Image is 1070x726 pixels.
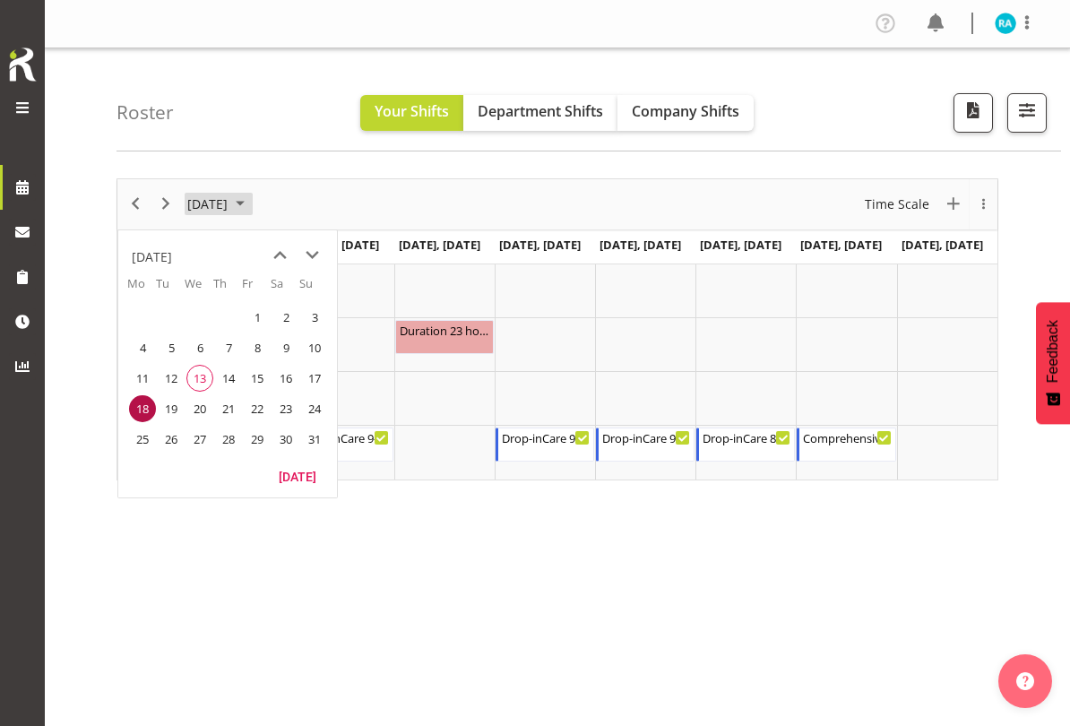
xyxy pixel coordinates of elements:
[186,365,213,392] span: Wednesday, August 13, 2025
[995,13,1016,34] img: rachna-anderson11498.jpg
[272,426,299,453] span: Saturday, August 30, 2025
[478,101,603,121] span: Department Shifts
[301,365,328,392] span: Sunday, August 17, 2025
[400,321,489,339] div: Duration 23 hours - [PERSON_NAME]
[272,395,299,422] span: Saturday, August 23, 2025
[156,275,185,302] th: Tu
[600,237,681,253] span: [DATE], [DATE]
[244,334,271,361] span: Friday, August 8, 2025
[244,365,271,392] span: Friday, August 15, 2025
[1007,93,1047,133] button: Filter Shifts
[185,275,213,302] th: We
[797,428,895,462] div: Rachna Anderson"s event - Comprehensive Consult Begin From Saturday, August 23, 2025 at 12:30:00 ...
[127,275,156,302] th: Mo
[129,395,156,422] span: Monday, August 18, 2025
[213,275,242,302] th: Th
[129,365,156,392] span: Monday, August 11, 2025
[696,428,795,462] div: Rachna Anderson"s event - Drop-inCare 8-4 Begin From Friday, August 22, 2025 at 8:00:00 AM GMT+12...
[632,101,739,121] span: Company Shifts
[954,93,993,133] button: Download a PDF of the roster according to the set date range.
[129,426,156,453] span: Monday, August 25, 2025
[502,428,590,446] div: Drop-inCare 9-5
[158,426,185,453] span: Tuesday, August 26, 2025
[296,239,328,272] button: next month
[703,428,790,446] div: Drop-inCare 8-4
[272,334,299,361] span: Saturday, August 9, 2025
[596,428,695,462] div: Rachna Anderson"s event - Drop-inCare 9-5 Begin From Thursday, August 21, 2025 at 9:00:00 AM GMT+...
[244,304,271,331] span: Friday, August 1, 2025
[375,101,449,121] span: Your Shifts
[186,426,213,453] span: Wednesday, August 27, 2025
[602,428,690,446] div: Drop-inCare 9-5
[124,193,148,215] button: Previous
[215,334,242,361] span: Thursday, August 7, 2025
[463,95,617,131] button: Department Shifts
[186,334,213,361] span: Wednesday, August 6, 2025
[298,237,379,253] span: [DATE], [DATE]
[132,239,172,275] div: title
[158,334,185,361] span: Tuesday, August 5, 2025
[116,102,174,123] h4: Roster
[294,428,393,462] div: Rachna Anderson"s event - Drop-inCare 9-5 Begin From Monday, August 18, 2025 at 9:00:00 AM GMT+12...
[499,237,581,253] span: [DATE], [DATE]
[902,237,983,253] span: [DATE], [DATE]
[300,428,388,446] div: Drop-inCare 9-5
[186,193,229,215] span: [DATE]
[158,395,185,422] span: Tuesday, August 19, 2025
[244,426,271,453] span: Friday, August 29, 2025
[399,237,480,253] span: [DATE], [DATE]
[242,275,271,302] th: Fr
[1045,320,1061,383] span: Feedback
[272,365,299,392] span: Saturday, August 16, 2025
[360,95,463,131] button: Your Shifts
[800,237,882,253] span: [DATE], [DATE]
[215,365,242,392] span: Thursday, August 14, 2025
[272,304,299,331] span: Saturday, August 2, 2025
[244,395,271,422] span: Friday, August 22, 2025
[617,95,754,131] button: Company Shifts
[863,193,931,215] span: Time Scale
[4,45,40,84] img: Rosterit icon logo
[158,365,185,392] span: Tuesday, August 12, 2025
[1036,302,1070,424] button: Feedback - Show survey
[942,193,966,215] button: New Event
[151,179,181,229] div: next period
[301,304,328,331] span: Sunday, August 3, 2025
[267,463,328,488] button: Today
[301,334,328,361] span: Sunday, August 10, 2025
[700,237,781,253] span: [DATE], [DATE]
[116,178,998,480] div: Timeline Week of August 18, 2025
[215,426,242,453] span: Thursday, August 28, 2025
[969,179,997,229] div: overflow
[301,395,328,422] span: Sunday, August 24, 2025
[271,275,299,302] th: Sa
[185,193,253,215] button: August 2025
[496,428,594,462] div: Rachna Anderson"s event - Drop-inCare 9-5 Begin From Wednesday, August 20, 2025 at 9:00:00 AM GMT...
[127,393,156,424] td: Monday, August 18, 2025
[186,395,213,422] span: Wednesday, August 20, 2025
[181,179,255,229] div: August 2025
[215,395,242,422] span: Thursday, August 21, 2025
[301,426,328,453] span: Sunday, August 31, 2025
[1016,672,1034,690] img: help-xxl-2.png
[293,264,997,480] table: Timeline Week of August 18, 2025
[263,239,296,272] button: previous month
[299,275,328,302] th: Su
[803,428,891,446] div: Comprehensive Consult
[120,179,151,229] div: previous period
[129,334,156,361] span: Monday, August 4, 2025
[395,320,494,354] div: Rachna Anderson"s event - Duration 23 hours - Rachna Anderson Begin From Tuesday, August 19, 2025...
[154,193,178,215] button: Next
[862,193,933,215] button: Time Scale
